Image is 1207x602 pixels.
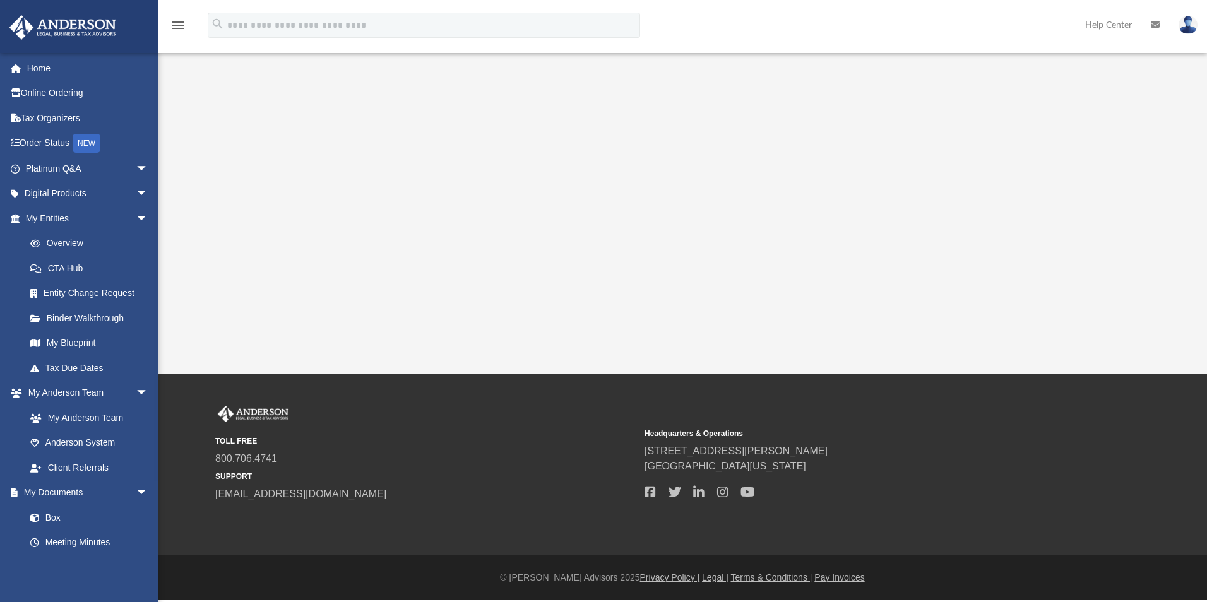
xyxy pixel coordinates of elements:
[136,181,161,207] span: arrow_drop_down
[215,435,636,447] small: TOLL FREE
[18,331,161,356] a: My Blueprint
[9,105,167,131] a: Tax Organizers
[9,156,167,181] a: Platinum Q&Aarrow_drop_down
[211,17,225,31] i: search
[9,181,167,206] a: Digital Productsarrow_drop_down
[158,571,1207,584] div: © [PERSON_NAME] Advisors 2025
[640,572,700,582] a: Privacy Policy |
[9,56,167,81] a: Home
[18,231,167,256] a: Overview
[9,381,161,406] a: My Anderson Teamarrow_drop_down
[18,281,167,306] a: Entity Change Request
[9,131,167,156] a: Order StatusNEW
[18,555,155,580] a: Forms Library
[1179,16,1198,34] img: User Pic
[215,488,386,499] a: [EMAIL_ADDRESS][DOMAIN_NAME]
[136,381,161,406] span: arrow_drop_down
[18,355,167,381] a: Tax Due Dates
[215,406,291,422] img: Anderson Advisors Platinum Portal
[645,428,1065,439] small: Headquarters & Operations
[18,405,155,430] a: My Anderson Team
[645,461,806,471] a: [GEOGRAPHIC_DATA][US_STATE]
[136,206,161,232] span: arrow_drop_down
[215,471,636,482] small: SUPPORT
[731,572,812,582] a: Terms & Conditions |
[215,453,277,464] a: 800.706.4741
[814,572,864,582] a: Pay Invoices
[136,480,161,506] span: arrow_drop_down
[18,305,167,331] a: Binder Walkthrough
[136,156,161,182] span: arrow_drop_down
[9,480,161,505] a: My Documentsarrow_drop_down
[9,206,167,231] a: My Entitiesarrow_drop_down
[170,24,186,33] a: menu
[18,530,161,555] a: Meeting Minutes
[645,446,828,456] a: [STREET_ADDRESS][PERSON_NAME]
[6,15,120,40] img: Anderson Advisors Platinum Portal
[9,81,167,106] a: Online Ordering
[73,134,100,153] div: NEW
[702,572,728,582] a: Legal |
[18,256,167,281] a: CTA Hub
[18,505,155,530] a: Box
[170,18,186,33] i: menu
[18,455,161,480] a: Client Referrals
[18,430,161,456] a: Anderson System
